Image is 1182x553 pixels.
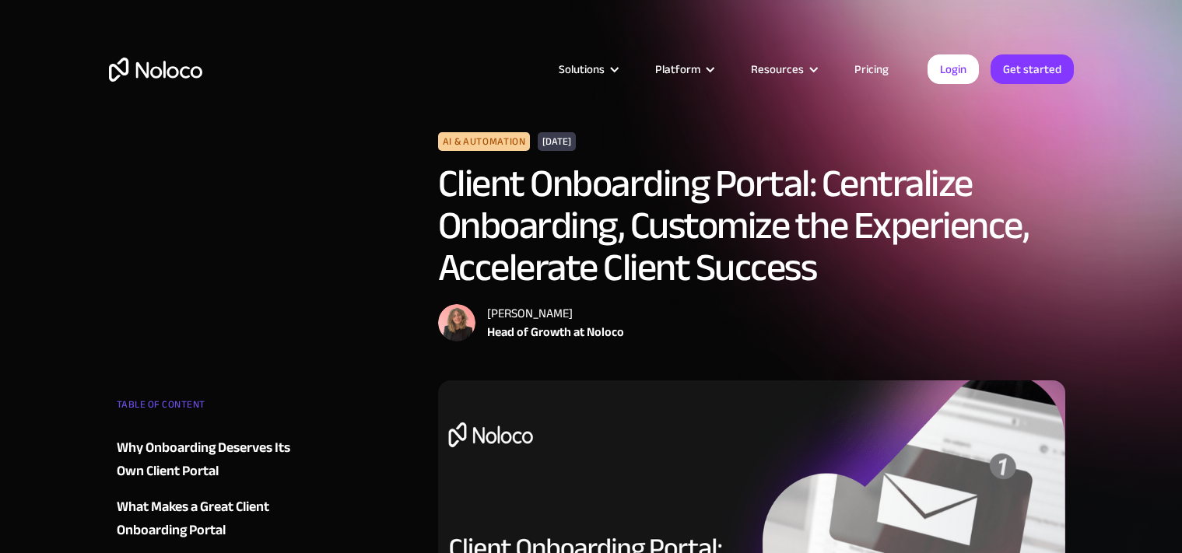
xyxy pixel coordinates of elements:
[835,59,908,79] a: Pricing
[487,323,624,341] div: Head of Growth at Noloco
[731,59,835,79] div: Resources
[751,59,804,79] div: Resources
[991,54,1074,84] a: Get started
[655,59,700,79] div: Platform
[539,59,636,79] div: Solutions
[559,59,605,79] div: Solutions
[117,393,305,424] div: TABLE OF CONTENT
[438,163,1066,289] h1: Client Onboarding Portal: Centralize Onboarding, Customize the Experience, Accelerate Client Success
[109,58,202,82] a: home
[487,304,624,323] div: [PERSON_NAME]
[117,495,305,542] a: What Makes a Great Client Onboarding Portal
[636,59,731,79] div: Platform
[928,54,979,84] a: Login
[117,436,305,483] a: Why Onboarding Deserves Its Own Client Portal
